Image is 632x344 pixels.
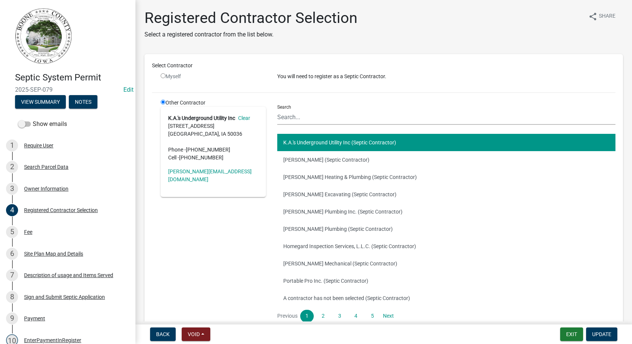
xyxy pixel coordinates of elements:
[560,327,583,341] button: Exit
[144,9,357,27] h1: Registered Contractor Selection
[382,310,395,323] a: Next
[15,95,66,109] button: View Summary
[161,73,266,80] div: Myself
[186,147,230,153] span: [PHONE_NUMBER]
[6,226,18,238] div: 5
[168,114,258,162] address: [STREET_ADDRESS] [GEOGRAPHIC_DATA], IA 50036
[277,151,615,168] button: [PERSON_NAME] (Septic Contractor)
[24,143,53,148] div: Require User
[144,30,357,39] p: Select a registered contractor from the list below.
[599,12,615,21] span: Share
[24,208,98,213] div: Registered Contractor Selection
[235,115,250,121] a: Clear
[168,147,186,153] abbr: Phone -
[333,310,346,323] a: 3
[277,73,615,80] p: You will need to register as a Septic Contractor.
[15,86,120,93] span: 2025-SEP-079
[6,248,18,260] div: 6
[15,72,129,83] h4: Septic System Permit
[24,338,81,343] div: EnterPaymentInRegister
[592,331,611,337] span: Update
[277,186,615,203] button: [PERSON_NAME] Excavating (Septic Contractor)
[168,168,252,182] a: [PERSON_NAME][EMAIL_ADDRESS][DOMAIN_NAME]
[24,186,68,191] div: Owner Information
[6,161,18,173] div: 2
[24,273,113,278] div: Description of usage and Items Served
[277,134,615,151] button: K.A.'s Underground Utility Inc (Septic Contractor)
[277,255,615,272] button: [PERSON_NAME] Mechanical (Septic Contractor)
[24,316,45,321] div: Payment
[277,220,615,238] button: [PERSON_NAME] Plumbing (Septic Contractor)
[588,12,597,21] i: share
[582,9,621,24] button: shareShare
[6,312,18,324] div: 9
[15,99,66,105] wm-modal-confirm: Summary
[179,155,223,161] span: [PHONE_NUMBER]
[155,99,272,329] div: Other Contractor
[277,168,615,186] button: [PERSON_NAME] Heating & Plumbing (Septic Contractor)
[123,86,134,93] wm-modal-confirm: Edit Application Number
[277,310,615,323] nav: Page navigation
[24,251,83,256] div: Site Plan Map and Details
[277,238,615,255] button: Homegard Inspection Services, L.L.C. (Septic Contractor)
[146,62,621,70] div: Select Contractor
[156,331,170,337] span: Back
[69,95,97,109] button: Notes
[277,289,615,307] button: A contractor has not been selected (Septic Contractor)
[6,204,18,216] div: 4
[586,327,617,341] button: Update
[365,310,379,323] a: 5
[316,310,330,323] a: 2
[69,99,97,105] wm-modal-confirm: Notes
[168,155,179,161] abbr: Cell -
[6,269,18,281] div: 7
[123,86,134,93] a: Edit
[188,331,200,337] span: Void
[6,291,18,303] div: 8
[150,327,176,341] button: Back
[18,120,67,129] label: Show emails
[24,229,32,235] div: Fee
[168,115,235,121] strong: K.A.'s Underground Utility Inc
[277,272,615,289] button: Portable Pro Inc. (Septic Contractor)
[349,310,363,323] a: 4
[24,164,68,170] div: Search Parcel Data
[24,294,105,300] div: Sign and Submit Septic Application
[6,139,18,152] div: 1
[300,310,314,323] a: 1
[15,8,72,64] img: Boone County, Iowa
[6,183,18,195] div: 3
[277,109,615,125] input: Search...
[277,203,615,220] button: [PERSON_NAME] Plumbing Inc. (Septic Contractor)
[182,327,210,341] button: Void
